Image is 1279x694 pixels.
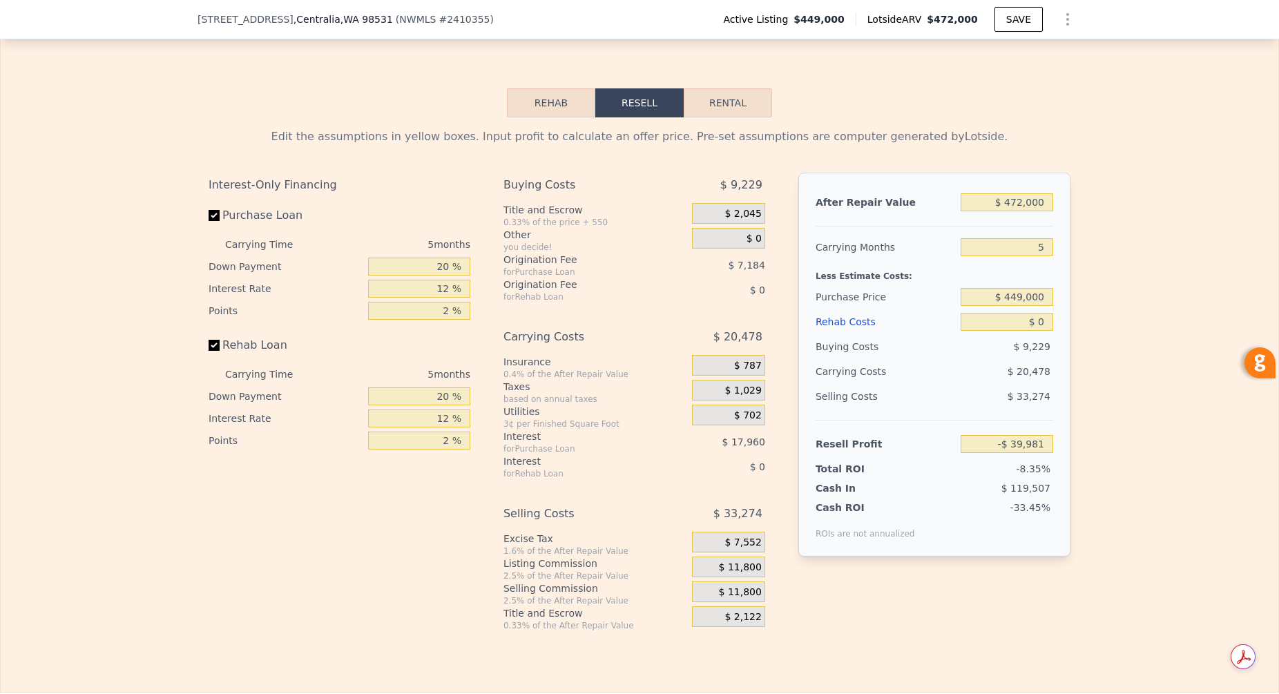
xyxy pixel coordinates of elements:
div: Origination Fee [503,278,657,291]
div: After Repair Value [816,190,955,215]
span: -33.45% [1010,502,1050,513]
span: $ 2,122 [724,611,761,624]
span: $ 119,507 [1001,483,1050,494]
div: Purchase Price [816,285,955,309]
span: $ 9,229 [720,173,762,197]
div: Cash In [816,481,902,495]
span: $ 2,045 [724,208,761,220]
div: for Purchase Loan [503,443,657,454]
div: Carrying Months [816,235,955,260]
span: $ 33,274 [1008,391,1050,402]
div: Rehab Costs [816,309,955,334]
div: Buying Costs [816,334,955,359]
div: 1.6% of the After Repair Value [503,546,686,557]
span: $ 702 [734,409,762,422]
div: Interest Rate [209,278,363,300]
span: $ 33,274 [713,501,762,526]
span: $ 11,800 [719,586,762,599]
span: NWMLS [399,14,436,25]
button: Rental [684,88,772,117]
div: Carrying Costs [503,325,657,349]
div: 5 months [320,363,470,385]
span: $ 20,478 [1008,366,1050,377]
label: Purchase Loan [209,203,363,228]
span: $ 17,960 [722,436,765,447]
div: Buying Costs [503,173,657,197]
div: you decide! [503,242,686,253]
div: ROIs are not annualized [816,514,915,539]
span: $ 11,800 [719,561,762,574]
div: Edit the assumptions in yellow boxes. Input profit to calculate an offer price. Pre-set assumptio... [209,128,1070,145]
label: Rehab Loan [209,333,363,358]
div: for Purchase Loan [503,267,657,278]
div: Carrying Time [225,233,315,256]
div: Down Payment [209,385,363,407]
span: -8.35% [1016,463,1050,474]
input: Rehab Loan [209,340,220,351]
div: Total ROI [816,462,902,476]
div: 2.5% of the After Repair Value [503,595,686,606]
div: Cash ROI [816,501,915,514]
div: Carrying Time [225,363,315,385]
div: Selling Costs [816,384,955,409]
span: $ 787 [734,360,762,372]
span: , Centralia [294,12,393,26]
div: Interest-Only Financing [209,173,470,197]
span: $472,000 [927,14,978,25]
div: 5 months [320,233,470,256]
div: 0.33% of the After Repair Value [503,620,686,631]
div: Listing Commission [503,557,686,570]
div: Taxes [503,380,686,394]
div: ( ) [396,12,494,26]
div: Carrying Costs [816,359,902,384]
span: Lotside ARV [867,12,927,26]
div: Excise Tax [503,532,686,546]
div: Down Payment [209,256,363,278]
div: Interest [503,454,657,468]
div: Resell Profit [816,432,955,456]
div: Selling Commission [503,581,686,595]
span: $449,000 [794,12,845,26]
input: Purchase Loan [209,210,220,221]
div: Interest [503,430,657,443]
div: Points [209,430,363,452]
div: Points [209,300,363,322]
button: Show Options [1054,6,1081,33]
div: Other [503,228,686,242]
div: 0.4% of the After Repair Value [503,369,686,380]
span: [STREET_ADDRESS] [198,12,294,26]
div: Title and Escrow [503,203,686,217]
span: # 2410355 [439,14,490,25]
div: 2.5% of the After Repair Value [503,570,686,581]
span: $ 1,029 [724,385,761,397]
div: Less Estimate Costs: [816,260,1053,285]
span: $ 0 [750,285,765,296]
div: Interest Rate [209,407,363,430]
span: $ 7,184 [728,260,764,271]
span: , WA 98531 [340,14,393,25]
div: for Rehab Loan [503,468,657,479]
div: Origination Fee [503,253,657,267]
span: $ 20,478 [713,325,762,349]
button: SAVE [994,7,1043,32]
div: Title and Escrow [503,606,686,620]
span: Active Listing [723,12,794,26]
div: Insurance [503,355,686,369]
div: Utilities [503,405,686,418]
span: $ 9,229 [1014,341,1050,352]
div: Selling Costs [503,501,657,526]
span: $ 0 [747,233,762,245]
div: 0.33% of the price + 550 [503,217,686,228]
span: $ 7,552 [724,537,761,549]
button: Rehab [507,88,595,117]
div: 3¢ per Finished Square Foot [503,418,686,430]
div: based on annual taxes [503,394,686,405]
button: Resell [595,88,684,117]
div: for Rehab Loan [503,291,657,302]
span: $ 0 [750,461,765,472]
